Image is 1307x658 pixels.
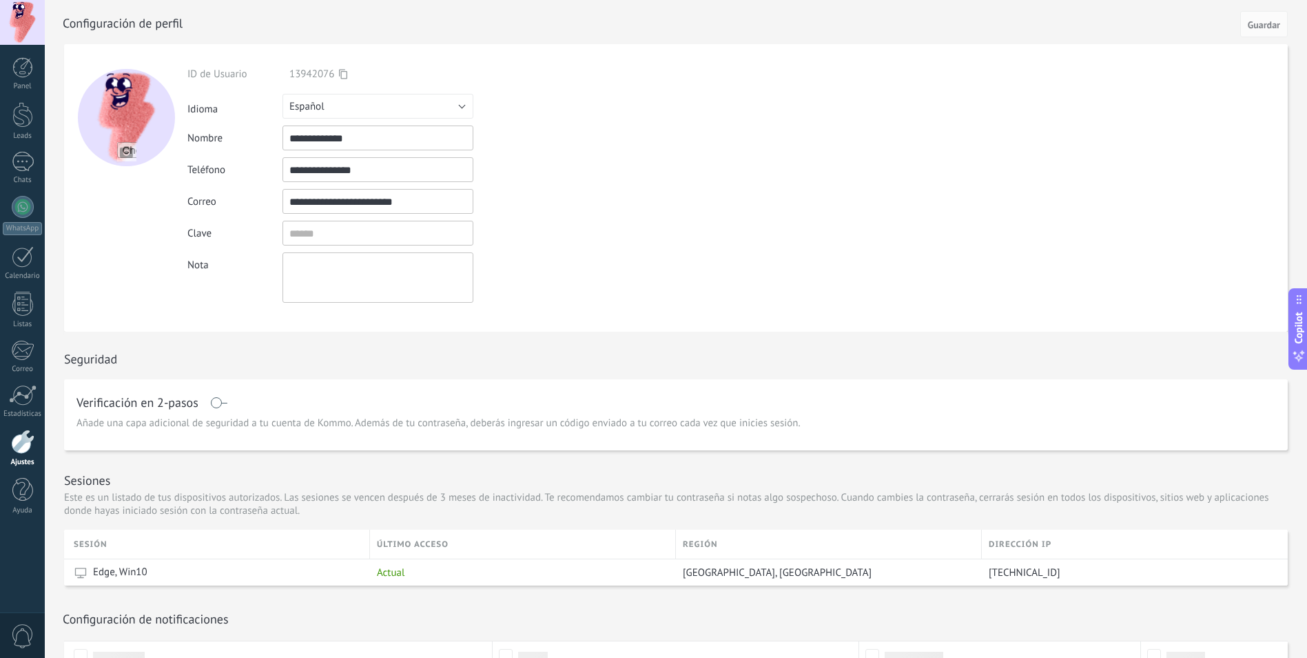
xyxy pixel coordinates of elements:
div: Ajustes [3,458,43,467]
div: Listas [3,320,43,329]
div: Estadísticas [3,410,43,419]
h1: Verificación en 2-pasos [76,397,198,408]
div: Dirección IP [982,530,1288,559]
h1: Sesiones [64,472,110,488]
h1: Seguridad [64,351,117,367]
span: Añade una capa adicional de seguridad a tu cuenta de Kommo. Además de tu contraseña, deberás ingr... [76,417,801,430]
div: Nota [187,252,282,272]
button: Guardar [1240,11,1288,37]
div: Correo [3,365,43,374]
span: Guardar [1248,20,1280,30]
div: Nombre [187,132,282,145]
div: Panel [3,82,43,91]
h1: Configuración de notificaciones [63,611,229,627]
div: Correo [187,195,282,208]
div: 190.249.255.29 [982,559,1277,586]
span: Copilot [1292,312,1306,344]
span: [GEOGRAPHIC_DATA], [GEOGRAPHIC_DATA] [683,566,872,579]
span: Actual [377,566,404,579]
div: ID de Usuario [187,68,282,81]
div: Ayuda [3,506,43,515]
div: Calendario [3,272,43,281]
div: Idioma [187,97,282,116]
span: Español [289,100,325,113]
div: Chats [3,176,43,185]
div: último acceso [370,530,675,559]
button: Español [282,94,473,119]
span: 13942076 [289,68,334,81]
p: Este es un listado de tus dispositivos autorizados. Las sesiones se vencen después de 3 meses de ... [64,491,1288,517]
div: Sesión [74,530,369,559]
div: Leads [3,132,43,141]
div: Medellín, Colombia [676,559,975,586]
div: Región [676,530,981,559]
div: Clave [187,227,282,240]
span: Edge, Win10 [93,566,147,579]
div: Teléfono [187,163,282,177]
span: [TECHNICAL_ID] [989,566,1060,579]
div: WhatsApp [3,222,42,235]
